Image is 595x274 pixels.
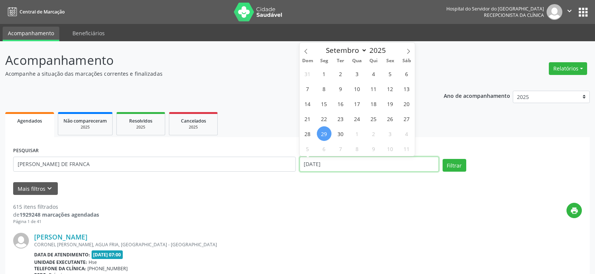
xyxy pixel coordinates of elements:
[547,4,562,20] img: img
[34,252,90,258] b: Data de atendimento:
[34,265,86,272] b: Telefone da clínica:
[565,7,574,15] i: 
[181,118,206,124] span: Cancelados
[317,66,331,81] span: Setembro 1, 2025
[300,111,315,126] span: Setembro 21, 2025
[399,81,414,96] span: Setembro 13, 2025
[13,219,99,225] div: Página 1 de 41
[399,96,414,111] span: Setembro 20, 2025
[365,58,382,63] span: Qui
[577,6,590,19] button: apps
[349,58,365,63] span: Qua
[317,81,331,96] span: Setembro 8, 2025
[89,259,97,265] span: Hse
[333,81,348,96] span: Setembro 9, 2025
[399,141,414,156] span: Outubro 11, 2025
[129,118,152,124] span: Resolvidos
[398,58,415,63] span: Sáb
[383,111,398,126] span: Setembro 26, 2025
[175,124,212,130] div: 2025
[333,111,348,126] span: Setembro 23, 2025
[383,81,398,96] span: Setembro 12, 2025
[443,159,466,172] button: Filtrar
[316,58,332,63] span: Seg
[300,81,315,96] span: Setembro 7, 2025
[383,66,398,81] span: Setembro 5, 2025
[332,58,349,63] span: Ter
[87,265,128,272] span: [PHONE_NUMBER]
[13,233,29,249] img: img
[484,12,544,18] span: Recepcionista da clínica
[333,66,348,81] span: Setembro 2, 2025
[5,51,414,70] p: Acompanhamento
[399,66,414,81] span: Setembro 6, 2025
[383,141,398,156] span: Outubro 10, 2025
[366,126,381,141] span: Outubro 2, 2025
[13,157,296,172] input: Nome, código do beneficiário ou CPF
[350,141,365,156] span: Outubro 8, 2025
[317,126,331,141] span: Setembro 29, 2025
[399,111,414,126] span: Setembro 27, 2025
[333,141,348,156] span: Outubro 7, 2025
[317,96,331,111] span: Setembro 15, 2025
[13,145,39,157] label: PESQUISAR
[366,66,381,81] span: Setembro 4, 2025
[317,111,331,126] span: Setembro 22, 2025
[20,211,99,218] strong: 1929248 marcações agendadas
[13,203,99,211] div: 615 itens filtrados
[34,259,87,265] b: Unidade executante:
[13,182,58,195] button: Mais filtroskeyboard_arrow_down
[20,9,65,15] span: Central de Marcação
[300,126,315,141] span: Setembro 28, 2025
[300,157,439,172] input: Selecione um intervalo
[3,27,59,41] a: Acompanhamento
[562,4,577,20] button: 
[366,141,381,156] span: Outubro 9, 2025
[5,70,414,78] p: Acompanhe a situação das marcações correntes e finalizadas
[317,141,331,156] span: Outubro 6, 2025
[5,6,65,18] a: Central de Marcação
[350,66,365,81] span: Setembro 3, 2025
[350,81,365,96] span: Setembro 10, 2025
[122,124,160,130] div: 2025
[366,96,381,111] span: Setembro 18, 2025
[350,111,365,126] span: Setembro 24, 2025
[45,184,54,193] i: keyboard_arrow_down
[300,96,315,111] span: Setembro 14, 2025
[549,62,587,75] button: Relatórios
[13,211,99,219] div: de
[67,27,110,40] a: Beneficiários
[350,126,365,141] span: Outubro 1, 2025
[92,250,123,259] span: [DATE] 07:00
[17,118,42,124] span: Agendados
[34,241,469,248] div: CORONEL [PERSON_NAME], AGUA FRIA, [GEOGRAPHIC_DATA] - [GEOGRAPHIC_DATA]
[366,81,381,96] span: Setembro 11, 2025
[350,96,365,111] span: Setembro 17, 2025
[399,126,414,141] span: Outubro 4, 2025
[383,126,398,141] span: Outubro 3, 2025
[446,6,544,12] div: Hospital do Servidor do [GEOGRAPHIC_DATA]
[322,45,368,55] select: Month
[570,207,578,215] i: print
[300,66,315,81] span: Agosto 31, 2025
[333,126,348,141] span: Setembro 30, 2025
[382,58,398,63] span: Sex
[366,111,381,126] span: Setembro 25, 2025
[383,96,398,111] span: Setembro 19, 2025
[444,91,510,100] p: Ano de acompanhamento
[566,203,582,218] button: print
[63,124,107,130] div: 2025
[63,118,107,124] span: Não compareceram
[34,233,87,241] a: [PERSON_NAME]
[300,58,316,63] span: Dom
[367,45,392,55] input: Year
[300,141,315,156] span: Outubro 5, 2025
[333,96,348,111] span: Setembro 16, 2025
